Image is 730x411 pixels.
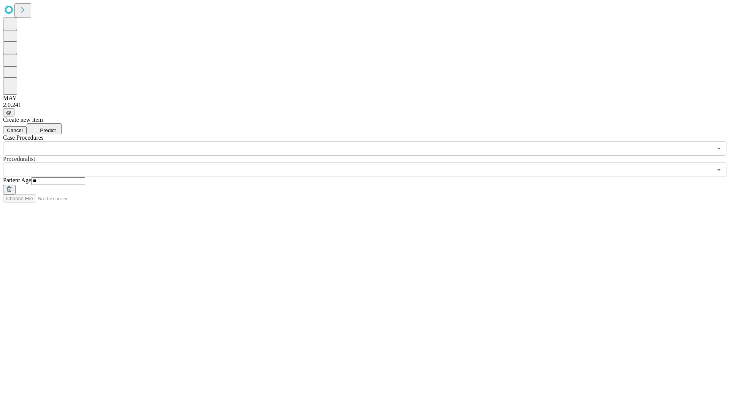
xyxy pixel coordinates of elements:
span: Patient Age [3,177,31,183]
span: Predict [40,127,56,133]
button: Cancel [3,126,27,134]
span: Create new item [3,116,43,123]
span: Scheduled Procedure [3,134,43,141]
div: MAY [3,95,727,102]
span: @ [6,110,11,115]
span: Cancel [7,127,23,133]
button: @ [3,108,14,116]
div: 2.0.241 [3,102,727,108]
button: Open [714,164,724,175]
span: Proceduralist [3,156,35,162]
button: Predict [27,123,62,134]
button: Open [714,143,724,154]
